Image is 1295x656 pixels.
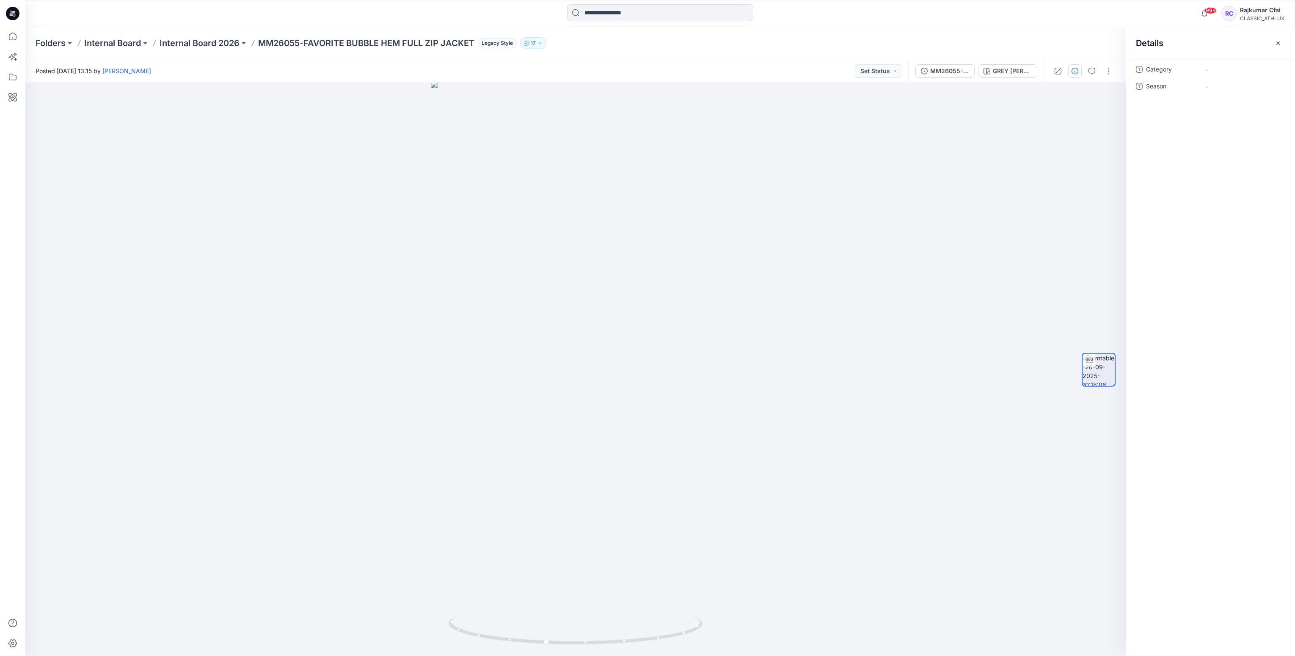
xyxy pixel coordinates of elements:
[478,38,517,48] span: Legacy Style
[1136,38,1163,48] h2: Details
[102,67,151,74] a: [PERSON_NAME]
[1146,81,1197,93] span: Season
[36,37,66,49] a: Folders
[993,66,1032,76] div: GREY [PERSON_NAME]
[474,37,517,49] button: Legacy Style
[1240,15,1284,22] div: CLASSIC_ATHLUX
[1221,6,1237,21] div: RC
[1146,64,1197,76] span: Category
[915,64,975,78] button: MM26055-FAVORITE BUBBLE HEM FULL ZIP JACKET
[160,37,240,49] a: Internal Board 2026
[520,37,546,49] button: 17
[978,64,1037,78] button: GREY [PERSON_NAME]
[1083,354,1115,386] img: turntable-26-09-2025-10:18:06
[1068,64,1082,78] button: Details
[531,38,536,48] p: 17
[1206,65,1279,74] span: -
[1204,7,1217,14] span: 99+
[1240,5,1284,15] div: Rajkumar Cfai
[84,37,141,49] a: Internal Board
[36,66,151,75] span: Posted [DATE] 13:15 by
[258,37,474,49] p: MM26055-FAVORITE BUBBLE HEM FULL ZIP JACKET
[1206,82,1279,91] span: -
[930,66,969,76] div: MM26055-FAVORITE BUBBLE HEM FULL ZIP JACKET
[431,81,720,656] img: eyJhbGciOiJIUzI1NiIsImtpZCI6IjAiLCJzbHQiOiJzZXMiLCJ0eXAiOiJKV1QifQ.eyJkYXRhIjp7InR5cGUiOiJzdG9yYW...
